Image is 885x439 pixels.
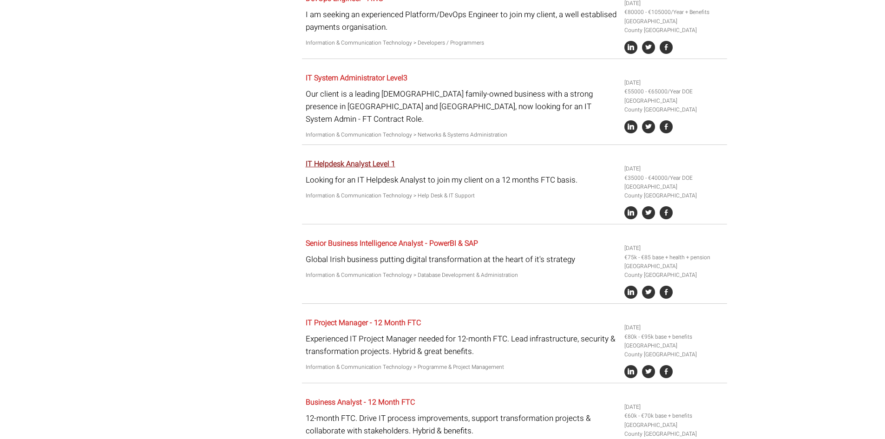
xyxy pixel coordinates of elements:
li: €60k - €70k base + benefits [624,412,724,420]
p: Information & Communication Technology > Networks & Systems Administration [306,131,617,139]
p: Looking for an IT Helpdesk Analyst to join my client on a 12 months FTC basis. [306,174,617,186]
li: [GEOGRAPHIC_DATA] County [GEOGRAPHIC_DATA] [624,341,724,359]
a: IT Helpdesk Analyst Level 1 [306,158,395,170]
li: [DATE] [624,164,724,173]
a: IT System Administrator Level3 [306,72,407,84]
p: Our client is a leading [DEMOGRAPHIC_DATA] family-owned business with a strong presence in [GEOGR... [306,88,617,126]
p: Experienced IT Project Manager needed for 12-month FTC. Lead infrastructure, security & transform... [306,333,617,358]
a: IT Project Manager - 12 Month FTC [306,317,421,328]
p: Global Irish business putting digital transformation at the heart of it's strategy [306,253,617,266]
li: [GEOGRAPHIC_DATA] County [GEOGRAPHIC_DATA] [624,97,724,114]
p: 12-month FTC. Drive IT process improvements, support transformation projects & collaborate with s... [306,412,617,437]
li: [DATE] [624,403,724,412]
li: €75k - €85 base + health + pension [624,253,724,262]
a: Business Analyst - 12 Month FTC [306,397,415,408]
li: [GEOGRAPHIC_DATA] County [GEOGRAPHIC_DATA] [624,262,724,280]
li: [GEOGRAPHIC_DATA] County [GEOGRAPHIC_DATA] [624,17,724,35]
li: [GEOGRAPHIC_DATA] County [GEOGRAPHIC_DATA] [624,183,724,200]
li: [DATE] [624,79,724,87]
li: [DATE] [624,323,724,332]
li: [GEOGRAPHIC_DATA] County [GEOGRAPHIC_DATA] [624,421,724,439]
p: Information & Communication Technology > Developers / Programmers [306,39,617,47]
p: I am seeking an experienced Platform/DevOps Engineer to join my client, a well establised payment... [306,8,617,33]
li: €35000 - €40000/Year DOE [624,174,724,183]
p: Information & Communication Technology > Database Development & Administration [306,271,617,280]
p: Information & Communication Technology > Help Desk & IT Support [306,191,617,200]
p: Information & Communication Technology > Programme & Project Management [306,363,617,372]
a: Senior Business Intelligence Analyst - PowerBI & SAP [306,238,478,249]
li: €55000 - €65000/Year DOE [624,87,724,96]
li: €80k - €95k base + benefits [624,333,724,341]
li: [DATE] [624,244,724,253]
li: €80000 - €105000/Year + Benefits [624,8,724,17]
